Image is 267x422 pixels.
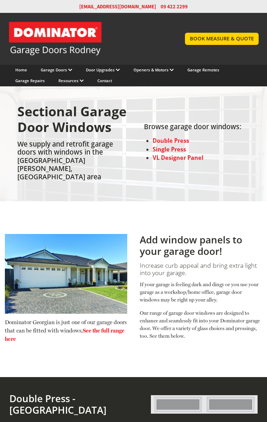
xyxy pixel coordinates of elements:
[79,3,156,10] a: [EMAIL_ADDRESS][DOMAIN_NAME]
[86,67,120,72] a: Door Upgrades
[17,104,131,140] h1: Sectional Garage Door Windows
[41,67,72,72] a: Garage Doors
[161,3,188,10] span: 09 422 2299
[5,327,124,342] a: See the full range here
[151,394,258,415] img: An illustration of the double press - Somerset garage window style. Garage window is rectangular,...
[15,67,27,72] a: Home
[140,262,262,277] h3: Increase curb appeal and bring extra light into your garage.
[140,309,262,340] p: Our range of garage door windows are designed to enhance and seamlessly fit into your Dominator g...
[133,67,174,72] a: Openers & Motors
[153,137,189,144] a: Double Press
[15,78,45,83] a: Garage Repairs
[185,33,259,45] a: BOOK MEASURE & QUOTE
[153,146,186,153] a: Single Press
[140,281,262,309] p: If your garage is feeling dark and dingy or you use your garage as a workshop/home office, garage...
[144,123,241,134] h2: Browse garage door windows:
[5,318,127,349] p: Dominator Georgian is just one of our garage doors that can be fitted with windows.
[17,140,131,184] h2: We supply and retrofit garage doors with windows in the [GEOGRAPHIC_DATA][PERSON_NAME], [GEOGRAPH...
[9,393,116,416] h2: Double Press - [GEOGRAPHIC_DATA]
[97,78,112,83] a: Contact
[140,234,262,257] h2: Add window panels to your garage door!
[187,67,219,72] a: Garage Remotes
[58,78,84,83] a: Resources
[153,154,203,162] a: VL Designer Panel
